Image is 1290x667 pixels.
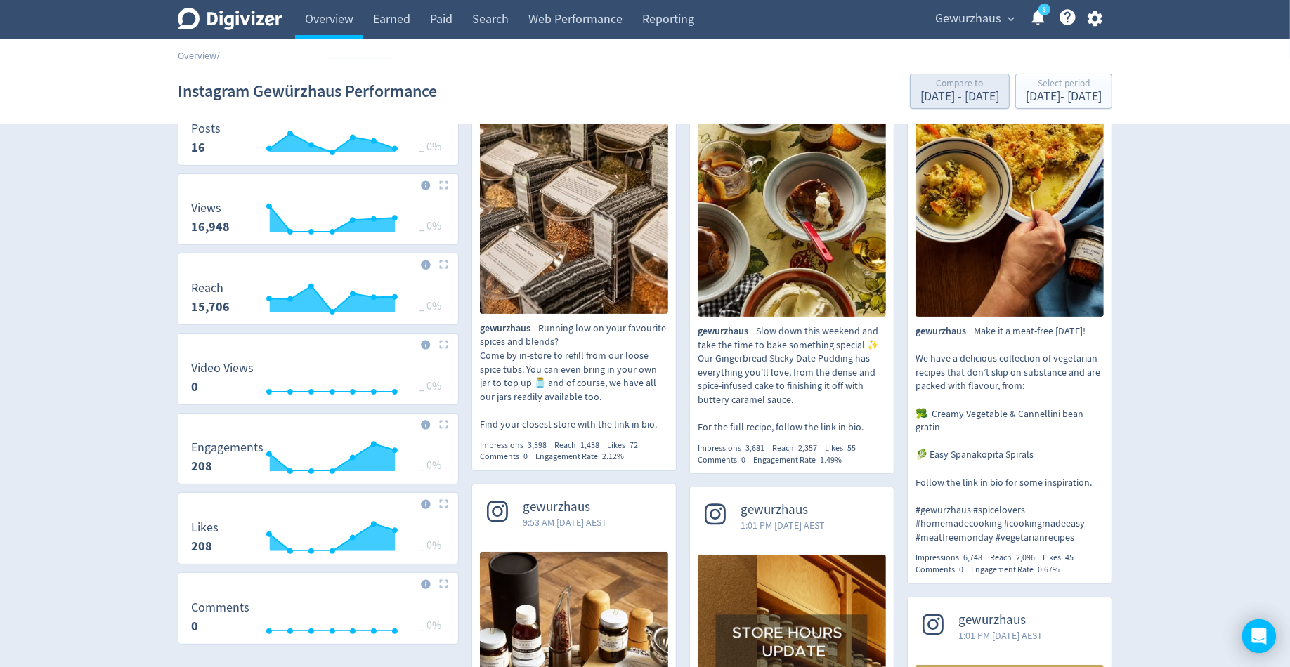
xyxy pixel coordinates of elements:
[825,442,864,454] div: Likes
[990,552,1043,564] div: Reach
[191,218,230,235] strong: 16,948
[580,440,599,451] span: 1,438
[698,454,753,466] div: Comments
[698,324,886,435] p: Slow down this weekend and take the time to bake something special ✨ Our Gingerbread Sticky Date ...
[419,619,441,633] span: _ 0%
[1015,74,1112,109] button: Select period[DATE]- [DATE]
[1043,5,1046,15] text: 5
[472,14,676,463] a: gewurzhaus10:35 AM [DATE] AESTRunning low on your favourite spices and blends?⁠ Come by in-store ...
[419,299,441,313] span: _ 0%
[191,440,263,456] dt: Engagements
[184,362,452,399] svg: Video Views 0
[419,140,441,154] span: _ 0%
[698,442,772,454] div: Impressions
[419,219,441,233] span: _ 0%
[439,340,448,349] img: Placeholder
[772,442,825,454] div: Reach
[916,324,974,338] span: gewurzhaus
[958,612,1043,628] span: gewurzhaus
[191,600,249,616] dt: Comments
[191,298,230,315] strong: 15,706
[480,440,554,451] div: Impressions
[523,451,528,462] span: 0
[184,202,452,239] svg: Views 16,948
[602,451,624,462] span: 2.12%
[1005,13,1017,25] span: expand_more
[959,564,963,575] span: 0
[908,14,1112,576] a: gewurzhaus2:25 PM [DATE] AESTMake it a meat-free Monday!⁠ ⁠ We have a delicious collection of veg...
[523,515,607,529] span: 9:53 AM [DATE] AEST
[178,49,216,62] a: Overview
[930,8,1018,30] button: Gewurzhaus
[745,442,764,454] span: 3,681
[741,518,825,532] span: 1:01 PM [DATE] AEST
[191,139,205,156] strong: 16
[439,260,448,269] img: Placeholder
[191,121,221,137] dt: Posts
[753,454,849,466] div: Engagement Rate
[184,521,452,558] svg: Likes 208
[916,564,971,576] div: Comments
[1043,552,1081,564] div: Likes
[184,282,452,319] svg: Reach 15,706
[920,79,999,91] div: Compare to
[439,180,448,190] img: Placeholder
[439,499,448,508] img: Placeholder
[1016,552,1035,563] span: 2,096
[554,440,607,451] div: Reach
[480,451,535,463] div: Comments
[1065,552,1074,563] span: 45
[698,81,886,317] img: Slow down this weekend and take the time to bake something special ✨ Our Gingerbread Sticky Date ...
[439,420,448,429] img: Placeholder
[916,81,1104,317] img: Make it a meat-free Monday!⁠ ⁠ We have a delicious collection of vegetarian recipes that don’t sk...
[191,520,219,536] dt: Likes
[630,440,638,451] span: 72
[1038,564,1060,575] span: 0.67%
[419,458,441,473] span: _ 0%
[528,440,547,451] span: 3,398
[184,441,452,478] svg: Engagements 208
[419,379,441,393] span: _ 0%
[1026,79,1102,91] div: Select period
[935,8,1001,30] span: Gewurzhaus
[958,628,1043,642] span: 1:01 PM [DATE] AEST
[439,579,448,588] img: Placeholder
[178,69,437,114] h1: Instagram Gewürzhaus Performance
[191,378,198,395] strong: 0
[191,618,198,635] strong: 0
[963,552,982,563] span: 6,748
[971,564,1067,576] div: Engagement Rate
[1026,91,1102,103] div: [DATE] - [DATE]
[535,451,632,463] div: Engagement Rate
[184,601,452,638] svg: Comments 0
[690,14,894,465] a: gewurzhaus3:25 PM [DATE] AESTSlow down this weekend and take the time to bake something special ✨...
[191,280,230,296] dt: Reach
[191,538,212,555] strong: 208
[480,322,668,432] p: Running low on your favourite spices and blends?⁠ Come by in-store to refill from our loose spice...
[916,552,990,564] div: Impressions
[191,360,254,376] dt: Video Views
[607,440,646,451] div: Likes
[847,442,856,454] span: 55
[191,458,212,475] strong: 208
[820,454,842,465] span: 1.49%
[741,502,825,518] span: gewurzhaus
[916,324,1104,545] p: Make it a meat-free [DATE]!⁠ ⁠ We have a delicious collection of vegetarian recipes that don’t sk...
[480,322,538,336] span: gewurzhaus
[184,122,452,159] svg: Posts 16
[480,81,668,314] img: Running low on your favourite spices and blends?⁠ Come by in-store to refill from our loose spice...
[920,91,999,103] div: [DATE] - [DATE]
[741,454,745,465] span: 0
[216,49,220,62] span: /
[798,442,817,454] span: 2,357
[698,324,756,338] span: gewurzhaus
[1038,4,1050,15] a: 5
[419,539,441,553] span: _ 0%
[910,74,1010,109] button: Compare to[DATE] - [DATE]
[191,200,230,216] dt: Views
[523,499,607,515] span: gewurzhaus
[1242,619,1276,653] div: Open Intercom Messenger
